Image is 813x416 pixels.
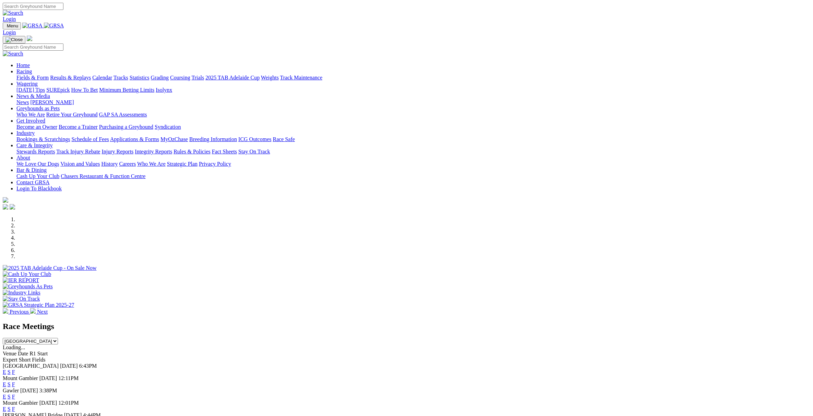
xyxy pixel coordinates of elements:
a: Vision and Values [60,161,100,167]
a: Isolynx [156,87,172,93]
a: About [16,155,30,161]
a: Who We Are [16,112,45,117]
img: chevron-right-pager-white.svg [30,308,36,314]
div: Care & Integrity [16,149,810,155]
a: Strategic Plan [167,161,198,167]
a: Tracks [113,75,128,80]
span: Next [37,309,48,315]
a: E [3,381,6,387]
a: Race Safe [273,136,295,142]
a: SUREpick [46,87,70,93]
span: Expert [3,357,17,363]
a: Calendar [92,75,112,80]
a: Become a Trainer [59,124,98,130]
a: GAP SA Assessments [99,112,147,117]
img: Search [3,51,23,57]
span: [DATE] [20,388,38,393]
img: Industry Links [3,290,40,296]
img: Cash Up Your Club [3,271,51,277]
span: Mount Gambier [3,375,38,381]
a: History [101,161,118,167]
img: Search [3,10,23,16]
a: ICG Outcomes [238,136,271,142]
a: Industry [16,130,35,136]
img: twitter.svg [10,204,15,210]
div: Racing [16,75,810,81]
span: 3:38PM [39,388,57,393]
a: Become an Owner [16,124,57,130]
img: logo-grsa-white.png [27,36,32,41]
a: Bar & Dining [16,167,47,173]
a: Stay On Track [238,149,270,154]
a: Schedule of Fees [71,136,109,142]
a: Wagering [16,81,38,87]
a: Track Maintenance [280,75,322,80]
input: Search [3,43,63,51]
img: GRSA [44,23,64,29]
a: Racing [16,68,32,74]
a: MyOzChase [160,136,188,142]
a: Stewards Reports [16,149,55,154]
a: Careers [119,161,136,167]
a: S [8,369,11,375]
img: 2025 TAB Adelaide Cup - On Sale Now [3,265,97,271]
a: E [3,394,6,400]
a: F [12,406,15,412]
a: Rules & Policies [174,149,211,154]
div: Industry [16,136,810,142]
a: Grading [151,75,169,80]
a: [PERSON_NAME] [30,99,74,105]
a: Results & Replays [50,75,91,80]
a: S [8,406,11,412]
a: How To Bet [71,87,98,93]
img: GRSA [22,23,43,29]
a: Syndication [155,124,181,130]
div: Greyhounds as Pets [16,112,810,118]
a: Minimum Betting Limits [99,87,154,93]
div: Wagering [16,87,810,93]
a: Privacy Policy [199,161,231,167]
span: [DATE] [39,400,57,406]
a: Next [30,309,48,315]
div: About [16,161,810,167]
input: Search [3,3,63,10]
a: F [12,381,15,387]
a: Fields & Form [16,75,49,80]
a: Trials [191,75,204,80]
a: 2025 TAB Adelaide Cup [205,75,260,80]
a: Applications & Forms [110,136,159,142]
span: 12:11PM [58,375,79,381]
a: Login [3,29,16,35]
a: Login To Blackbook [16,186,62,191]
a: Fact Sheets [212,149,237,154]
img: Stay On Track [3,296,40,302]
a: Breeding Information [189,136,237,142]
a: Login [3,16,16,22]
span: 12:01PM [58,400,79,406]
img: GRSA Strategic Plan 2025-27 [3,302,74,308]
span: [GEOGRAPHIC_DATA] [3,363,59,369]
span: 6:43PM [79,363,97,369]
a: S [8,394,11,400]
a: F [12,394,15,400]
span: Date [18,351,28,356]
span: Menu [7,23,18,28]
a: F [12,369,15,375]
a: News & Media [16,93,50,99]
a: E [3,369,6,375]
div: News & Media [16,99,810,105]
img: Close [5,37,23,42]
img: IER REPORT [3,277,39,283]
img: facebook.svg [3,204,8,210]
span: Gawler [3,388,19,393]
span: [DATE] [39,375,57,381]
a: Cash Up Your Club [16,173,59,179]
span: R1 Start [29,351,48,356]
span: Fields [32,357,45,363]
a: E [3,406,6,412]
a: Weights [261,75,279,80]
button: Toggle navigation [3,36,25,43]
a: Who We Are [137,161,166,167]
a: Coursing [170,75,190,80]
div: Bar & Dining [16,173,810,179]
